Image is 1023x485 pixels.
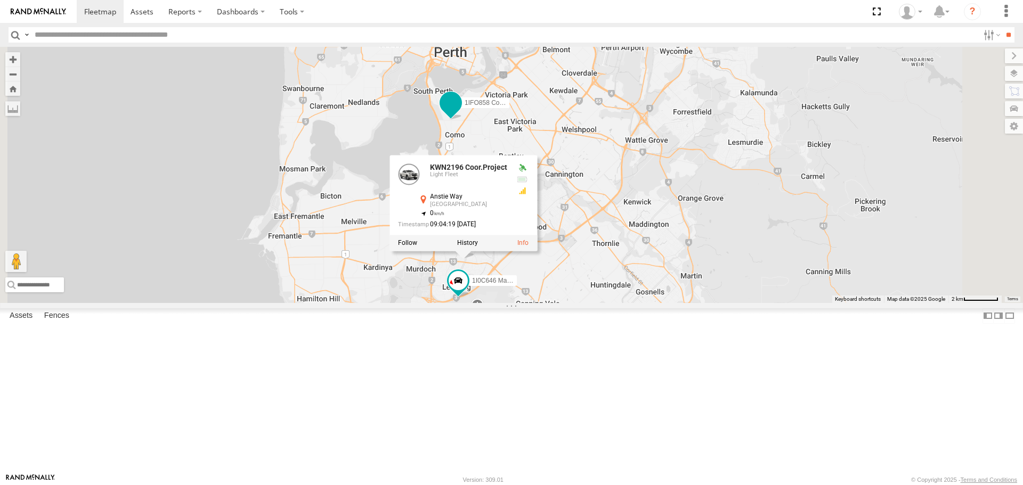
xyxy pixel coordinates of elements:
div: © Copyright 2025 - [911,476,1017,483]
a: Visit our Website [6,474,55,485]
label: Measure [5,101,20,116]
div: No voltage information received from this device. [516,175,529,184]
a: View Asset Details [398,164,419,185]
a: Terms (opens in new tab) [1007,297,1018,301]
span: 1IFO858 Coordinator Community Services [465,100,585,107]
label: Assets [4,309,38,324]
a: View Asset Details [517,239,529,246]
a: KWN2196 Coor.Project [430,163,507,172]
label: Dock Summary Table to the Right [993,308,1004,324]
div: [GEOGRAPHIC_DATA] [430,202,507,208]
button: Zoom out [5,67,20,81]
label: Search Filter Options [979,27,1002,43]
label: Map Settings [1005,119,1023,134]
span: 1I0C646 Manager Planning [472,277,550,285]
button: Map Scale: 2 km per 62 pixels [948,295,1002,303]
div: Version: 309.01 [463,476,504,483]
span: 2 km [952,296,963,302]
label: View Asset History [457,239,478,246]
span: Map data ©2025 Google [887,296,945,302]
img: rand-logo.svg [11,8,66,15]
label: Fences [39,309,75,324]
button: Zoom in [5,52,20,67]
i: ? [964,3,981,20]
label: Realtime tracking of Asset [398,239,417,246]
div: Anstie Way [430,194,507,201]
div: GSM Signal = 3 [516,187,529,195]
label: Search Query [22,27,31,43]
label: Dock Summary Table to the Left [983,308,993,324]
div: Date/time of location update [398,221,507,228]
div: Andrew Fisher [895,4,926,20]
button: Keyboard shortcuts [835,295,881,303]
a: Terms and Conditions [961,476,1017,483]
label: Hide Summary Table [1004,308,1015,324]
button: Drag Pegman onto the map to open Street View [5,251,27,272]
div: Light Fleet [430,172,507,178]
button: Zoom Home [5,81,20,96]
div: Valid GPS Fix [516,164,529,172]
span: 0 [430,210,444,217]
